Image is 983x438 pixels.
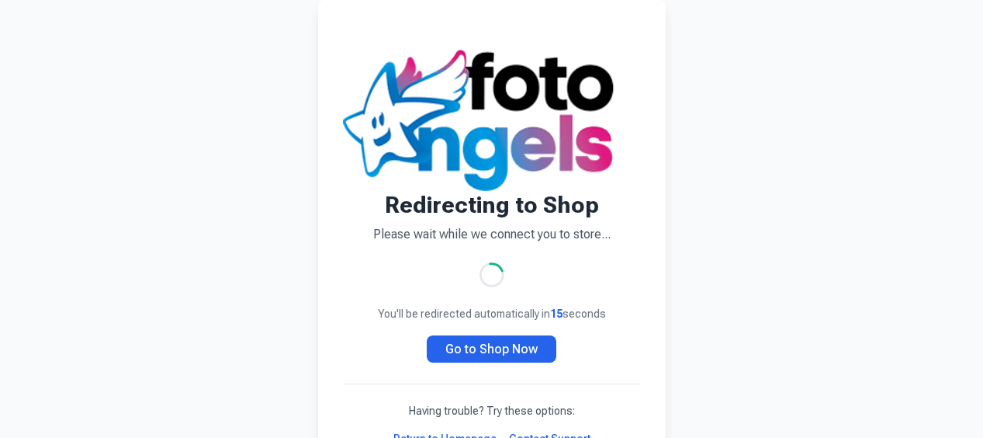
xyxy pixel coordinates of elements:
p: Please wait while we connect you to store... [343,225,641,244]
p: Having trouble? Try these options: [343,403,641,419]
p: You'll be redirected automatically in seconds [343,306,641,322]
h1: Redirecting to Shop [343,191,641,219]
a: Go to Shop Now [427,335,556,363]
span: 15 [550,308,562,320]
